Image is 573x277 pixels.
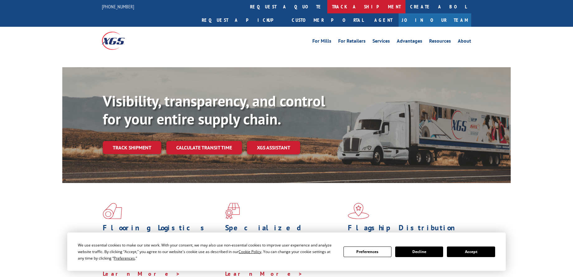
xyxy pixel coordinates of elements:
[225,203,240,219] img: xgs-icon-focused-on-flooring-red
[348,224,466,242] h1: Flagship Distribution Model
[102,3,134,10] a: [PHONE_NUMBER]
[447,246,495,257] button: Accept
[458,39,471,45] a: About
[399,13,471,27] a: Join Our Team
[368,13,399,27] a: Agent
[114,256,135,261] span: Preferences
[343,246,391,257] button: Preferences
[78,242,336,261] div: We use essential cookies to make our site work. With your consent, we may also use non-essential ...
[103,224,220,242] h1: Flooring Logistics Solutions
[103,141,161,154] a: Track shipment
[67,232,506,271] div: Cookie Consent Prompt
[397,39,422,45] a: Advantages
[372,39,390,45] a: Services
[225,224,343,242] h1: Specialized Freight Experts
[103,203,122,219] img: xgs-icon-total-supply-chain-intelligence-red
[348,203,369,219] img: xgs-icon-flagship-distribution-model-red
[338,39,366,45] a: For Retailers
[287,13,368,27] a: Customer Portal
[312,39,331,45] a: For Mills
[239,249,261,254] span: Cookie Policy
[395,246,443,257] button: Decline
[103,91,325,129] b: Visibility, transparency, and control for your entire supply chain.
[429,39,451,45] a: Resources
[166,141,242,154] a: Calculate transit time
[247,141,300,154] a: XGS ASSISTANT
[197,13,287,27] a: Request a pickup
